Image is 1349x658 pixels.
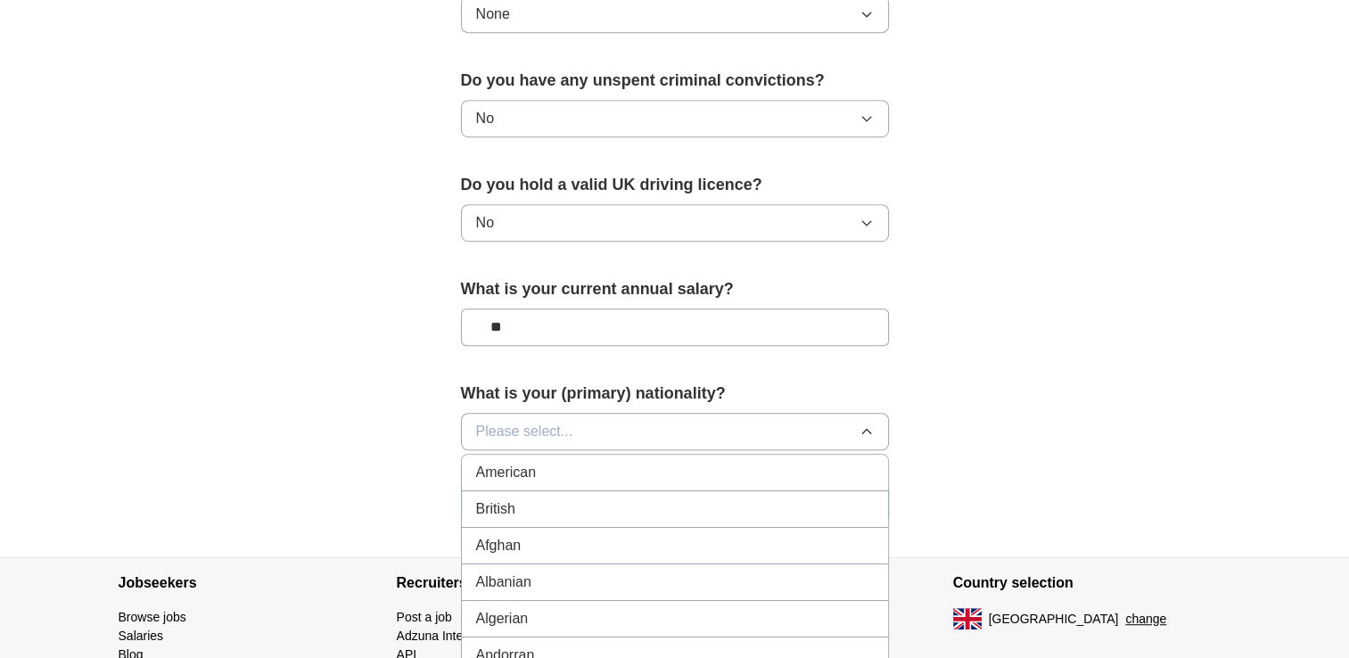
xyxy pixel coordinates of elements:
[461,382,889,406] label: What is your (primary) nationality?
[476,498,515,520] span: British
[461,69,889,93] label: Do you have any unspent criminal convictions?
[476,462,537,483] span: American
[953,558,1231,608] h4: Country selection
[476,572,531,593] span: Albanian
[119,610,186,624] a: Browse jobs
[461,413,889,450] button: Please select...
[461,100,889,137] button: No
[461,173,889,197] label: Do you hold a valid UK driving licence?
[461,204,889,242] button: No
[476,421,573,442] span: Please select...
[1125,610,1166,629] button: change
[989,610,1119,629] span: [GEOGRAPHIC_DATA]
[476,212,494,234] span: No
[476,535,522,556] span: Afghan
[476,4,510,25] span: None
[953,608,982,629] img: UK flag
[397,629,506,643] a: Adzuna Intelligence
[476,608,529,629] span: Algerian
[397,610,452,624] a: Post a job
[461,277,889,301] label: What is your current annual salary?
[119,629,164,643] a: Salaries
[476,108,494,129] span: No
